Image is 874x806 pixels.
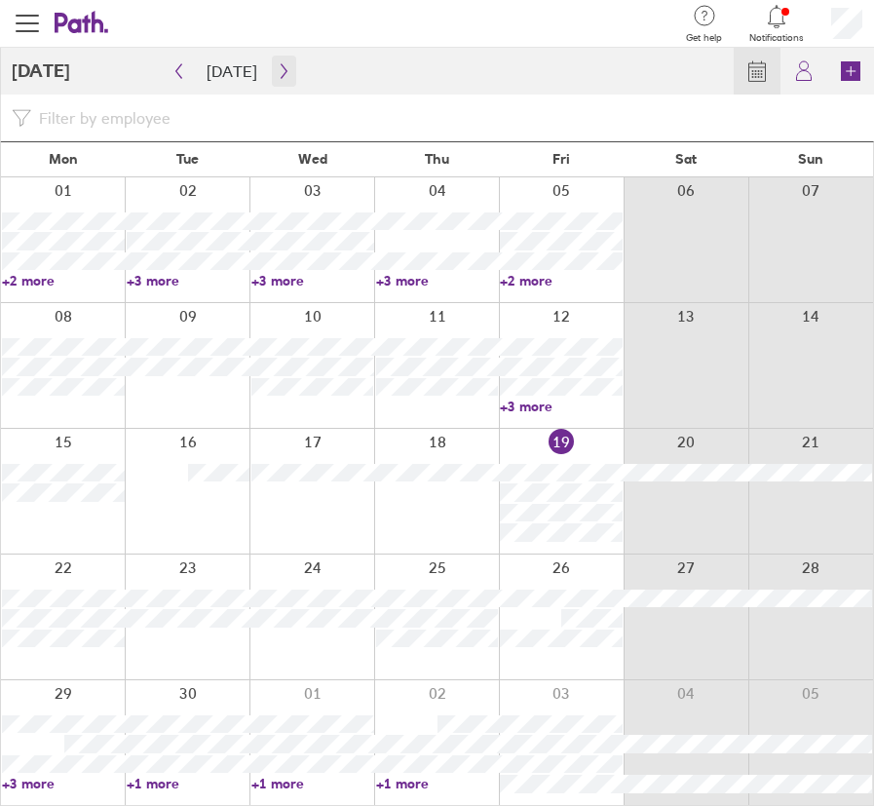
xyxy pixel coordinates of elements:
span: Thu [425,151,449,167]
span: Notifications [749,32,804,44]
a: +3 more [127,272,249,289]
a: Notifications [749,3,804,44]
span: Wed [298,151,327,167]
span: Sun [798,151,823,167]
span: Tue [176,151,199,167]
a: +2 more [2,272,125,289]
a: +3 more [500,398,623,415]
span: Get help [686,32,722,44]
a: +3 more [376,272,499,289]
a: +1 more [127,775,249,792]
button: [DATE] [191,56,273,87]
a: +2 more [500,272,623,289]
a: +3 more [251,272,374,289]
a: +1 more [376,775,499,792]
a: +1 more [251,775,374,792]
a: +3 more [2,775,125,792]
span: Mon [49,151,78,167]
span: Fri [552,151,570,167]
input: Filter by employee [31,100,862,135]
span: Sat [675,151,697,167]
